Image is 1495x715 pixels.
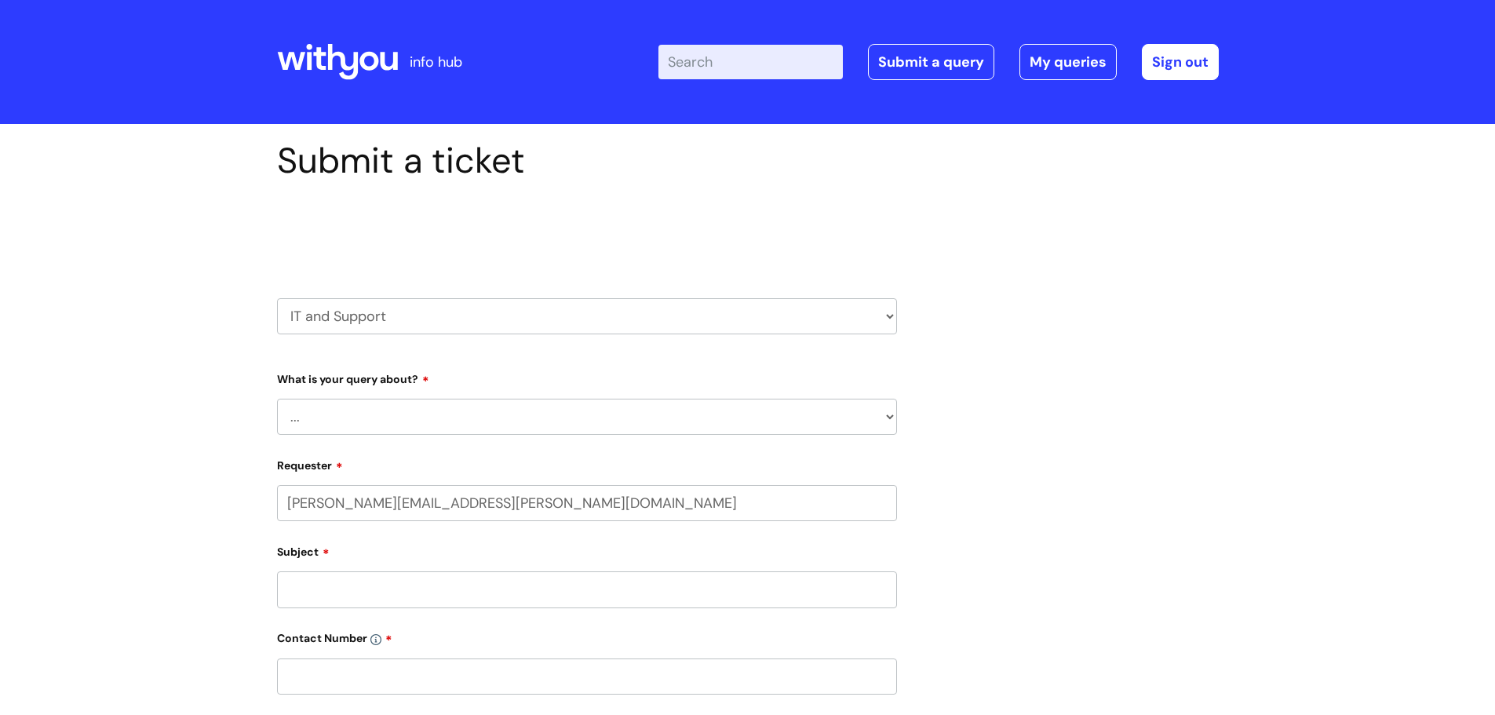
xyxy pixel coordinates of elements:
div: | - [658,44,1219,80]
input: Email [277,485,897,521]
label: Subject [277,540,897,559]
a: Sign out [1142,44,1219,80]
label: Contact Number [277,626,897,645]
input: Search [658,45,843,79]
label: Requester [277,454,897,472]
h1: Submit a ticket [277,140,897,182]
img: info-icon.svg [370,634,381,645]
p: info hub [410,49,462,75]
a: My queries [1019,44,1117,80]
a: Submit a query [868,44,994,80]
h2: Select issue type [277,218,897,247]
label: What is your query about? [277,367,897,386]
